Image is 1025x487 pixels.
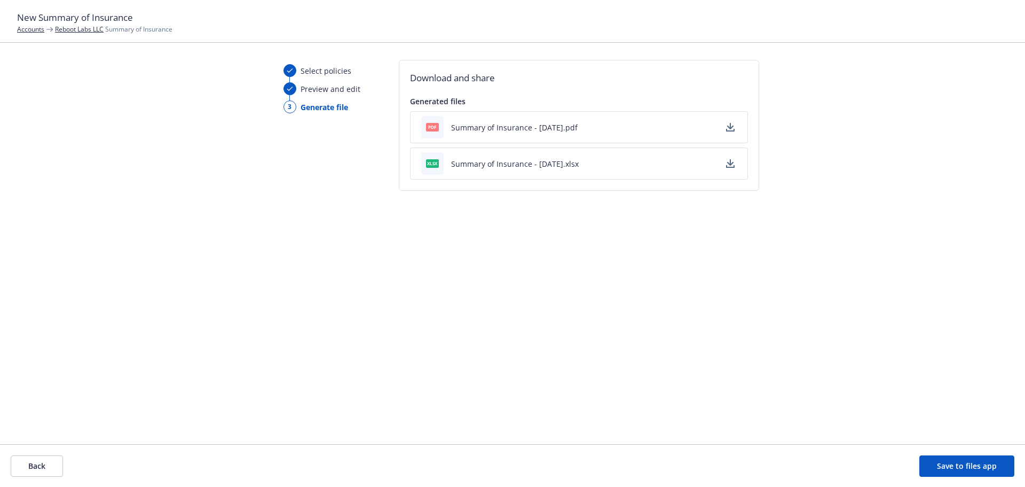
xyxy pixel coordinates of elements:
span: pdf [426,123,439,131]
a: Accounts [17,25,44,34]
h2: Download and share [410,71,748,85]
span: Select policies [301,65,351,76]
span: Summary of Insurance [55,25,172,34]
div: 3 [283,101,296,113]
button: Summary of Insurance - [DATE].xlsx [451,158,579,169]
span: Generate file [301,102,348,113]
span: xlsx [426,159,439,167]
a: Reboot Labs LLC [55,25,104,34]
span: Preview and edit [301,83,360,95]
button: Save to files app [919,455,1014,477]
button: Summary of Insurance - [DATE].pdf [451,122,578,133]
h1: New Summary of Insurance [17,11,1008,25]
button: Back [11,455,63,477]
span: Generated files [410,96,466,106]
